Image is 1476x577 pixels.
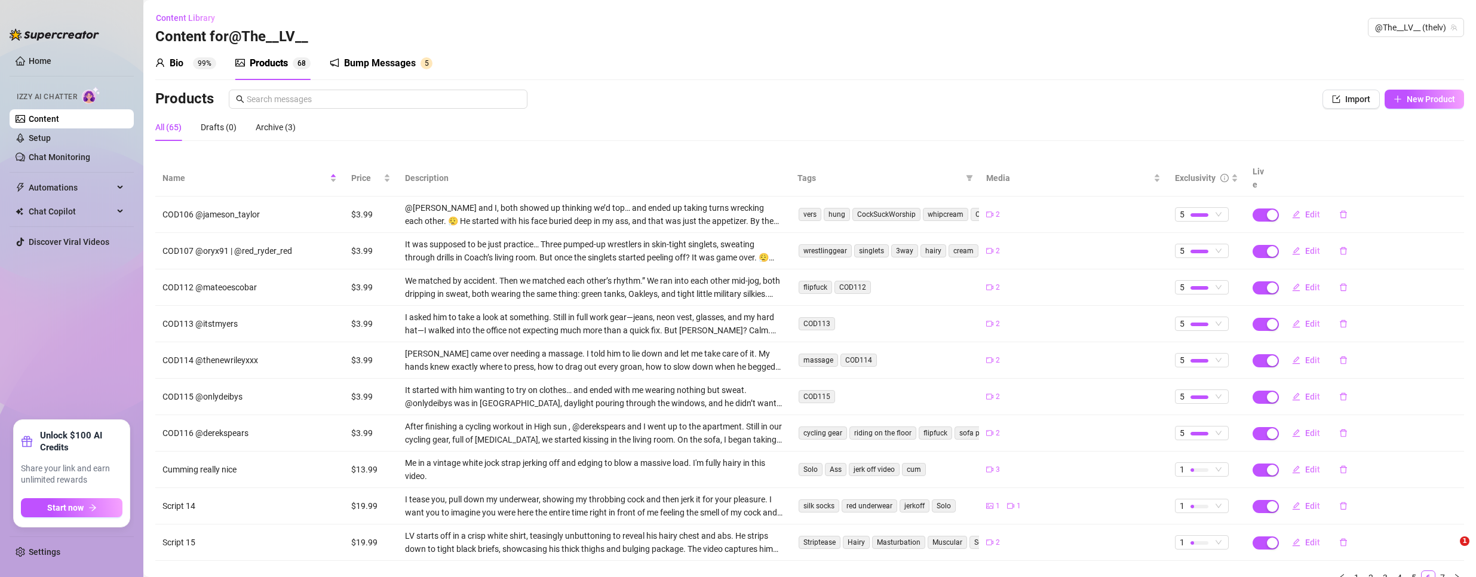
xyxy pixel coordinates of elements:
[29,237,109,247] a: Discover Viral Videos
[155,27,308,47] h3: Content for @The__LV__
[47,503,84,512] span: Start now
[344,160,398,197] th: Price
[979,160,1168,197] th: Media
[201,121,237,134] div: Drafts (0)
[1339,392,1348,401] span: delete
[955,426,994,440] span: sofa play
[799,463,823,476] span: Solo
[1180,426,1185,440] span: 5
[405,238,783,264] div: It was supposed to be just practice… Three pumped-up wrestlers in skin-tight singlets, sweating t...
[996,537,1000,548] span: 2
[825,463,846,476] span: Ass
[799,426,847,440] span: cycling gear
[1180,499,1185,512] span: 1
[1017,501,1021,512] span: 1
[344,415,398,452] td: $3.99
[421,57,432,69] sup: 5
[1245,160,1275,197] th: Live
[1282,351,1330,370] button: Edit
[996,391,1000,403] span: 2
[986,429,993,437] span: video-camera
[405,201,783,228] div: @[PERSON_NAME] and I, both showed up thinking we’d top… and ended up taking turns wrecking each o...
[996,245,1000,257] span: 2
[1282,533,1330,552] button: Edit
[1292,356,1300,364] span: edit
[1339,465,1348,474] span: delete
[29,152,90,162] a: Chat Monitoring
[29,547,60,557] a: Settings
[1282,387,1330,406] button: Edit
[1292,247,1300,255] span: edit
[971,208,1007,221] span: COD106
[900,499,929,512] span: jerkoff
[21,463,122,486] span: Share your link and earn unlimited rewards
[790,160,979,197] th: Tags
[1180,317,1185,330] span: 5
[405,311,783,337] div: I asked him to take a look at something. Still in full work gear—jeans, neon vest, glasses, and m...
[799,244,852,257] span: wrestlinggear
[1305,319,1320,329] span: Edit
[21,498,122,517] button: Start nowarrow-right
[398,160,790,197] th: Description
[235,58,245,67] span: picture
[155,90,214,109] h3: Products
[405,456,783,483] div: Me in a vintage white jock strap jerking off and edging to blow a massive load. I'm fully hairy i...
[969,536,993,549] span: Solo
[1407,94,1455,104] span: New Product
[1282,314,1330,333] button: Edit
[1330,387,1357,406] button: delete
[799,317,835,330] span: COD113
[854,244,889,257] span: singlets
[1339,210,1348,219] span: delete
[155,233,344,269] td: COD107 @oryx91 | @red_ryder_red
[29,202,113,221] span: Chat Copilot
[1385,90,1464,109] button: New Product
[1180,354,1185,367] span: 5
[1305,465,1320,474] span: Edit
[799,499,839,512] span: silk socks
[1282,278,1330,297] button: Edit
[1339,502,1348,510] span: delete
[849,463,900,476] span: jerk off video
[82,87,100,104] img: AI Chatter
[824,208,850,221] span: hung
[986,211,993,218] span: video-camera
[1282,205,1330,224] button: Edit
[902,463,926,476] span: cum
[1339,538,1348,547] span: delete
[949,244,978,257] span: cream
[236,95,244,103] span: search
[1330,423,1357,443] button: delete
[1339,429,1348,437] span: delete
[797,171,961,185] span: Tags
[344,524,398,561] td: $19.99
[1292,465,1300,474] span: edit
[1282,460,1330,479] button: Edit
[1435,536,1464,565] iframe: Intercom live chat
[1282,423,1330,443] button: Edit
[1332,95,1340,103] span: import
[986,393,993,400] span: video-camera
[29,178,113,197] span: Automations
[344,342,398,379] td: $3.99
[405,420,783,446] div: After finishing a cycling workout in High sun , @derekspears and I went up to the apartment. Stil...
[1330,533,1357,552] button: delete
[297,59,302,67] span: 6
[986,247,993,254] span: video-camera
[986,502,993,510] span: picture
[996,209,1000,220] span: 2
[405,493,783,519] div: I tease you, pull down my underwear, showing my throbbing cock and then jerk it for your pleasure...
[891,244,918,257] span: 3way
[986,171,1151,185] span: Media
[1330,460,1357,479] button: delete
[1282,496,1330,515] button: Edit
[996,355,1000,366] span: 2
[1180,281,1185,294] span: 5
[1292,429,1300,437] span: edit
[996,318,1000,330] span: 2
[162,171,327,185] span: Name
[405,529,783,555] div: LV starts off in a crisp white shirt, teasingly unbuttoning to reveal his hairy chest and abs. He...
[250,56,288,70] div: Products
[1305,246,1320,256] span: Edit
[799,354,838,367] span: massage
